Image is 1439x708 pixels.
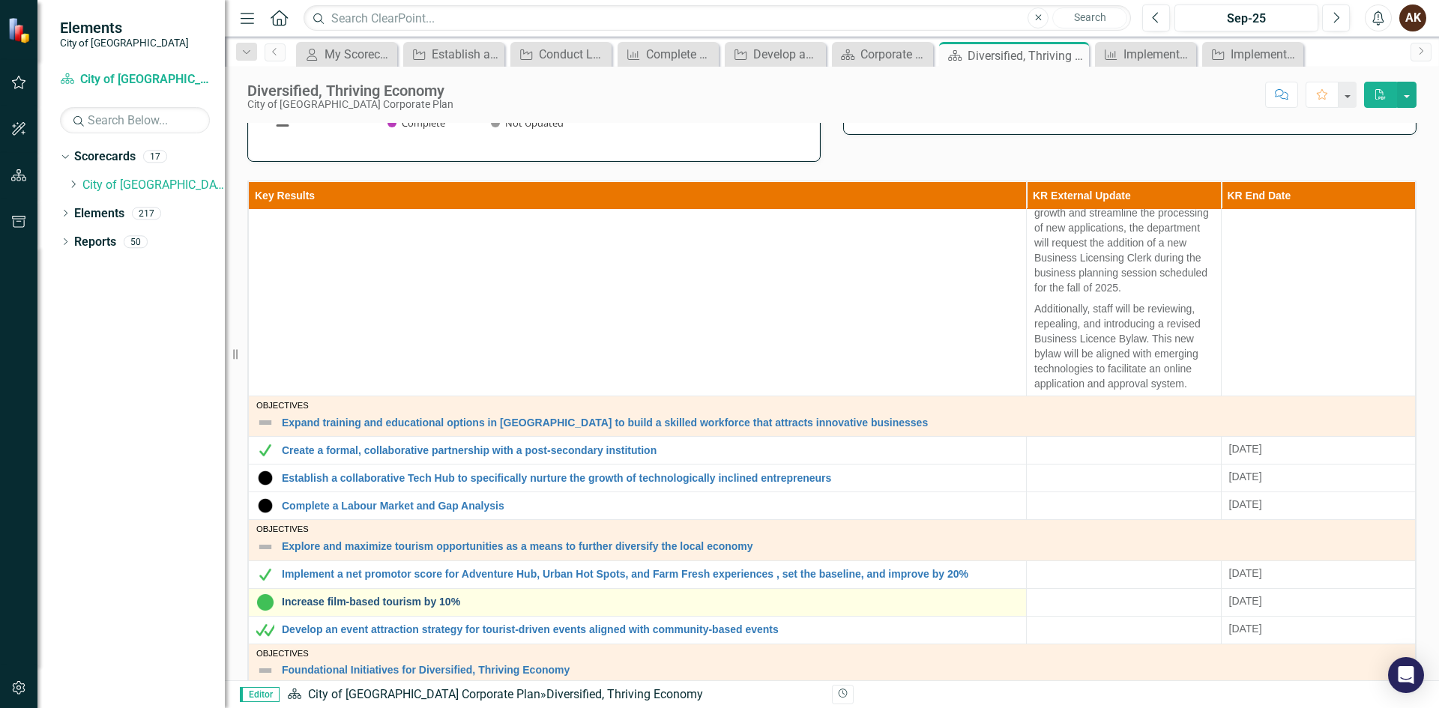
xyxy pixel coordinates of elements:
div: Diversified, Thriving Economy [968,46,1085,65]
td: Double-Click to Edit Right Click for Context Menu [249,520,1416,560]
div: 50 [124,235,148,248]
td: Double-Click to Edit [1027,560,1222,588]
a: Implement a net promotor score for Adventure Hub, Urban Hot Spots, and Farm Fresh experiences , s... [282,569,1019,580]
td: Double-Click to Edit [1221,616,1416,644]
input: Search Below... [60,107,210,133]
td: Double-Click to Edit Right Click for Context Menu [249,465,1027,492]
div: 217 [132,207,161,220]
a: Increase film-based tourism by 10% [282,596,1019,608]
span: Elements [60,19,189,37]
a: My Scorecard [300,45,393,64]
span: [DATE] [1229,623,1262,635]
a: Expand training and educational options in [GEOGRAPHIC_DATA] to build a skilled workforce that at... [282,417,1408,429]
a: Implement a net promotor score for Adventure Hub, Urban Hot Spots, and Farm Fresh experiences , s... [1099,45,1192,64]
td: Double-Click to Edit [1027,465,1222,492]
div: Develop an Incentive Strategy for new business attraction [753,45,822,64]
img: In Progress [256,593,274,611]
img: Met [256,621,274,639]
div: 17 [143,151,167,163]
div: Implement a net promotor score for Adventure Hub, Urban Hot Spots, and Farm Fresh experiences , s... [1123,45,1192,64]
a: Develop an event attraction strategy for tourist-driven events aligned with community-based events [282,624,1019,635]
img: Not Defined [256,662,274,680]
td: Double-Click to Edit [1027,492,1222,520]
div: » [287,686,821,704]
td: Double-Click to Edit Right Click for Context Menu [249,437,1027,465]
small: City of [GEOGRAPHIC_DATA] [60,37,189,49]
div: My Scorecard [325,45,393,64]
div: Open Intercom Messenger [1388,657,1424,693]
a: City of [GEOGRAPHIC_DATA] Corporate Plan [60,71,210,88]
text: Not Updated [505,116,564,130]
span: [DATE] [1229,498,1262,510]
a: Explore and maximize tourism opportunities as a means to further diversify the local economy [282,541,1408,552]
img: Partially Met [256,441,274,459]
span: Search [1074,11,1106,23]
p: To accommodate the increase in growth and streamline the processing of new applications, the depa... [1034,190,1213,298]
button: Search [1052,7,1127,28]
a: Implement Net Promoter Score for Adventure Hub, Urban Hot Spots, and Farm Fresh Experiences with ... [1206,45,1300,64]
a: Scorecards [74,148,136,166]
button: Show Not Updated [491,116,563,130]
a: City of [GEOGRAPHIC_DATA] Corporate Plan [82,177,225,194]
td: Double-Click to Edit [1221,437,1416,465]
img: Partially Met [256,566,274,584]
td: Double-Click to Edit [1027,588,1222,616]
div: Sep-25 [1180,10,1313,28]
button: Sep-25 [1174,4,1318,31]
td: Double-Click to Edit [1221,560,1416,588]
a: Conduct Labour Market Gap Analysis [514,45,608,64]
span: [DATE] [1229,595,1262,607]
a: Develop an Incentive Strategy for new business attraction [728,45,822,64]
td: Double-Click to Edit [1221,588,1416,616]
a: City of [GEOGRAPHIC_DATA] Corporate Plan [308,687,540,701]
td: Double-Click to Edit Right Click for Context Menu [249,644,1416,684]
img: Not Met [256,497,274,515]
span: [DATE] [1229,471,1262,482]
div: City of [GEOGRAPHIC_DATA] Corporate Plan [247,99,453,110]
div: Corporate Plan [860,45,929,64]
div: Implement Net Promoter Score for Adventure Hub, Urban Hot Spots, and Farm Fresh Experiences with ... [1231,45,1300,64]
span: [DATE] [1229,567,1262,579]
button: AK [1399,4,1426,31]
input: Search ClearPoint... [304,5,1131,31]
div: Objectives [256,524,1408,533]
div: Objectives [256,649,1408,658]
a: Establish a collaborative Tech Hub to specifically nurture the growth of technologically inclined... [407,45,501,64]
div: Objectives [256,401,1408,410]
td: Double-Click to Edit [1027,616,1222,644]
td: Double-Click to Edit Right Click for Context Menu [249,396,1416,437]
button: Show Complete [387,116,445,130]
img: ClearPoint Strategy [7,17,34,43]
a: Create a formal, collaborative partnership with a post-secondary institution [282,445,1019,456]
a: Elements [74,205,124,223]
img: Not Defined [256,414,274,432]
div: Conduct Labour Market Gap Analysis [539,45,608,64]
td: Double-Click to Edit Right Click for Context Menu [249,492,1027,520]
td: Double-Click to Edit [1027,437,1222,465]
img: Not Met [256,469,274,487]
a: Complete a Labour Market and Gap Analysis [282,500,1019,512]
td: Double-Click to Edit [1221,186,1416,396]
td: Double-Click to Edit Right Click for Context Menu [249,588,1027,616]
div: Establish a collaborative Tech Hub to specifically nurture the growth of technologically inclined... [432,45,501,64]
td: Double-Click to Edit [1221,465,1416,492]
a: Reports [74,234,116,251]
p: Additionally, staff will be reviewing, repealing, and introducing a revised Business Licence Byla... [1034,298,1213,391]
td: Double-Click to Edit [1221,492,1416,520]
div: Complete a Labour Market and Gap Analysis [646,45,715,64]
img: Not Defined [256,538,274,556]
div: Diversified, Thriving Economy [247,82,453,99]
a: Establish a collaborative Tech Hub to specifically nurture the growth of technologically inclined... [282,473,1019,484]
a: Corporate Plan [836,45,929,64]
td: Double-Click to Edit [1027,186,1222,396]
td: Double-Click to Edit Right Click for Context Menu [249,186,1027,396]
div: Diversified, Thriving Economy [546,687,703,701]
a: Foundational Initiatives for Diversified, Thriving Economy [282,665,1408,676]
td: Double-Click to Edit Right Click for Context Menu [249,560,1027,588]
span: Editor [240,687,280,702]
td: Double-Click to Edit Right Click for Context Menu [249,616,1027,644]
span: [DATE] [1229,443,1262,455]
a: Complete a Labour Market and Gap Analysis [621,45,715,64]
